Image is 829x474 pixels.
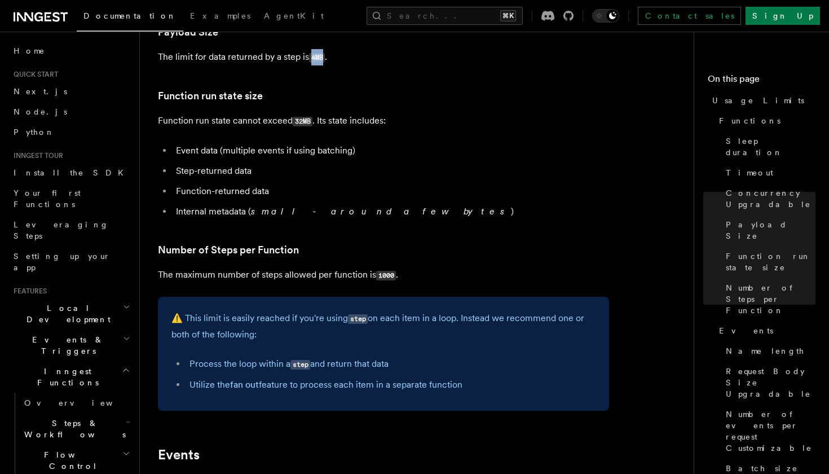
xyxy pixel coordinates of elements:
a: Functions [715,111,815,131]
a: Your first Functions [9,183,133,214]
a: Function run state size [158,88,263,104]
button: Inngest Functions [9,361,133,393]
p: ⚠️ This limit is easily reached if you're using on each item in a loop. Instead we recommend one ... [171,310,596,343]
span: Documentation [83,11,177,20]
a: fan out [230,379,259,390]
code: step [290,360,310,370]
button: Search...⌘K [367,7,523,25]
span: Sleep duration [726,135,815,158]
span: Local Development [9,302,123,325]
li: Process the loop within a and return that data [186,356,596,372]
span: Events & Triggers [9,334,123,357]
span: Node.js [14,107,67,116]
a: Sleep duration [721,131,815,163]
button: Toggle dark mode [592,9,619,23]
a: Node.js [9,102,133,122]
span: Payload Size [726,219,815,242]
span: Leveraging Steps [14,220,109,240]
code: 4MB [309,53,325,63]
a: Next.js [9,81,133,102]
a: Function run state size [721,246,815,278]
a: Home [9,41,133,61]
a: Concurrency Upgradable [721,183,815,214]
a: Documentation [77,3,183,32]
span: Usage Limits [712,95,804,106]
p: Function run state cannot exceed . Its state includes: [158,113,609,129]
a: Events [158,447,200,463]
kbd: ⌘K [500,10,516,21]
span: Next.js [14,87,67,96]
span: Functions [719,115,781,126]
li: Step-returned data [173,163,609,179]
span: Inngest Functions [9,366,122,388]
a: Sign Up [746,7,820,25]
li: Internal metadata ( ) [173,204,609,220]
span: Events [719,325,773,336]
span: Install the SDK [14,168,130,177]
p: The maximum number of steps allowed per function is . [158,267,609,283]
em: small - around a few bytes [251,206,511,217]
span: Request Body Size Upgradable [726,366,815,400]
span: Function run state size [726,251,815,273]
span: Python [14,128,55,137]
a: AgentKit [257,3,330,30]
a: Number of Steps per Function [158,242,299,258]
span: Number of events per request Customizable [726,409,815,454]
span: Home [14,45,45,56]
a: Timeout [721,163,815,183]
a: Overview [20,393,133,413]
a: Install the SDK [9,163,133,183]
span: Timeout [726,167,773,178]
a: Setting up your app [9,246,133,278]
code: 32MB [293,117,312,126]
p: The limit for data returned by a step is . [158,49,609,65]
li: Function-returned data [173,183,609,199]
a: Usage Limits [708,90,815,111]
a: Payload Size [721,214,815,246]
span: Inngest tour [9,151,63,160]
span: Your first Functions [14,188,81,209]
span: Batch size [726,463,798,474]
span: Overview [24,398,140,407]
a: Python [9,122,133,142]
a: Number of events per request Customizable [721,404,815,458]
button: Steps & Workflows [20,413,133,445]
span: Steps & Workflows [20,418,126,440]
a: Payload Size [158,24,218,40]
a: Leveraging Steps [9,214,133,246]
span: Features [9,287,47,296]
a: Events [715,321,815,341]
span: Concurrency Upgradable [726,187,815,210]
span: Setting up your app [14,252,111,272]
a: Name length [721,341,815,361]
button: Local Development [9,298,133,330]
a: Examples [183,3,257,30]
a: Request Body Size Upgradable [721,361,815,404]
code: step [348,314,368,324]
li: Utilize the feature to process each item in a separate function [186,377,596,393]
span: AgentKit [264,11,324,20]
a: Contact sales [638,7,741,25]
code: 1000 [376,271,396,280]
button: Events & Triggers [9,330,133,361]
span: Examples [190,11,250,20]
span: Name length [726,345,805,357]
span: Number of Steps per Function [726,282,815,316]
h4: On this page [708,72,815,90]
span: Flow Control [20,449,122,472]
li: Event data (multiple events if using batching) [173,143,609,159]
span: Quick start [9,70,58,79]
a: Number of Steps per Function [721,278,815,321]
